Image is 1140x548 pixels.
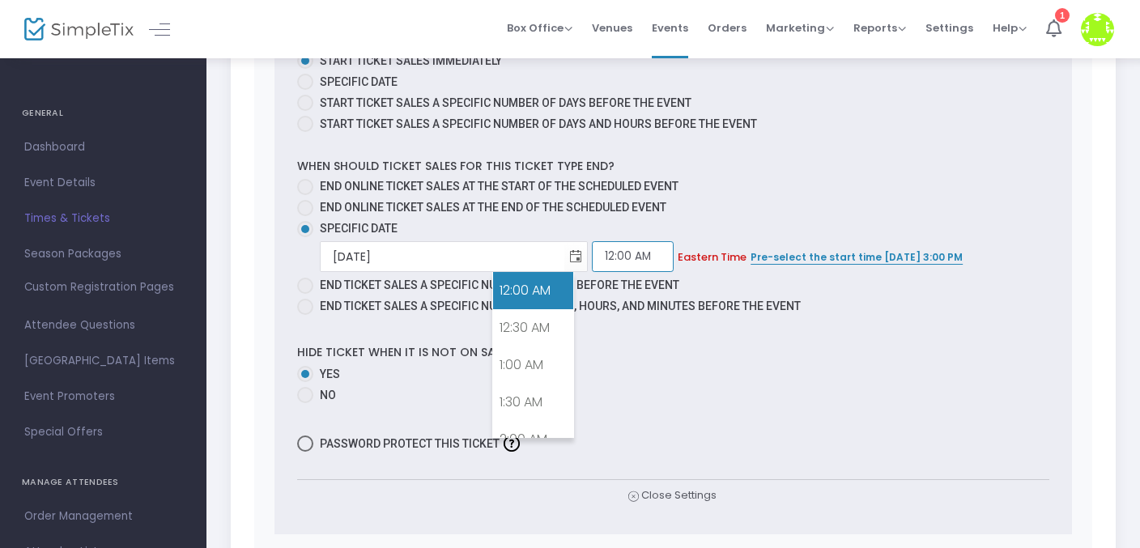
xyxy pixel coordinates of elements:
[24,208,182,229] span: Times & Tickets
[320,54,502,67] span: Start ticket sales immediately
[320,278,679,291] span: End ticket sales a specific number of days before the event
[751,250,963,264] span: Pre-select the start time [DATE] 3:00 PM
[320,75,398,88] span: Specific Date
[564,240,587,274] button: Toggle calendar
[22,97,185,130] h4: GENERAL
[678,249,747,265] span: Eastern Time
[24,244,182,265] span: Season Packages
[320,117,757,130] span: Start ticket sales a specific number of days and hours before the event
[321,240,564,274] input: End Date
[853,20,906,36] span: Reports
[24,172,182,193] span: Event Details
[1055,8,1070,23] div: 1
[24,279,174,295] span: Custom Registration Pages
[320,299,801,312] span: End ticket sales a specific number of days, hours, and minutes before the event
[24,386,182,407] span: Event Promoters
[652,7,688,49] span: Events
[24,350,182,372] span: [GEOGRAPHIC_DATA] Items
[320,434,500,453] span: Password protect this ticket
[493,309,573,346] a: 12:30 AM
[297,340,530,365] label: Hide ticket when it is not on sale
[297,158,615,175] label: When should ticket sales for this ticket type end?
[22,466,185,499] h4: MANAGE ATTENDEES
[493,346,573,384] a: 1:00 AM
[993,20,1027,36] span: Help
[592,7,632,49] span: Venues
[24,315,182,336] span: Attendee Questions
[320,96,691,109] span: Start ticket sales a specific number of days before the event
[24,506,182,527] span: Order Management
[493,384,573,421] a: 1:30 AM
[504,435,520,452] img: question-mark
[313,366,340,383] span: Yes
[24,422,182,443] span: Special Offers
[592,241,674,272] input: End Time
[766,20,834,36] span: Marketing
[320,201,666,214] span: End online ticket sales at the end of the scheduled event
[493,421,573,458] a: 2:00 AM
[24,137,182,158] span: Dashboard
[708,7,747,49] span: Orders
[320,222,398,235] span: Specific Date
[493,272,573,309] a: 12:00 AM
[313,387,336,404] span: No
[925,7,973,49] span: Settings
[628,487,717,504] span: Close Settings
[320,180,678,193] span: End online ticket sales at the start of the scheduled event
[507,20,572,36] span: Box Office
